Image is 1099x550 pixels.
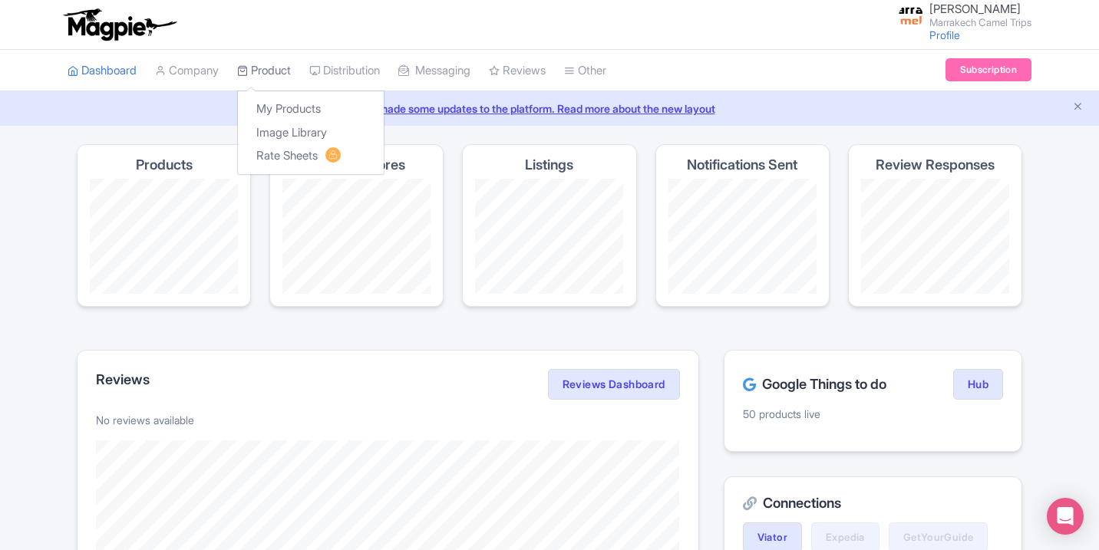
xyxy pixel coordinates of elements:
button: Close announcement [1072,99,1084,117]
h2: Connections [743,496,1003,511]
h2: Reviews [96,372,150,387]
h4: Notifications Sent [687,157,797,173]
a: Image Library [238,121,384,145]
span: [PERSON_NAME] [929,2,1021,16]
p: No reviews available [96,412,680,428]
a: Product [237,50,291,92]
img: skpecjwo0uind1udobp4.png [899,4,923,28]
a: Reviews Dashboard [548,369,680,400]
a: Distribution [309,50,380,92]
a: Profile [929,28,960,41]
a: Company [155,50,219,92]
a: Rate Sheets [238,144,384,168]
a: [PERSON_NAME] Marrakech Camel Trips [889,3,1031,28]
a: Subscription [946,58,1031,81]
h2: Google Things to do [743,377,886,392]
a: Messaging [398,50,470,92]
small: Marrakech Camel Trips [929,18,1031,28]
a: Dashboard [68,50,137,92]
img: logo-ab69f6fb50320c5b225c76a69d11143b.png [60,8,179,41]
div: Open Intercom Messenger [1047,498,1084,535]
h4: Products [136,157,193,173]
a: Reviews [489,50,546,92]
a: Other [564,50,606,92]
p: 50 products live [743,406,1003,422]
a: We made some updates to the platform. Read more about the new layout [9,100,1090,117]
h4: Listings [525,157,573,173]
h4: Review Responses [876,157,995,173]
a: My Products [238,97,384,121]
a: Hub [953,369,1003,400]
